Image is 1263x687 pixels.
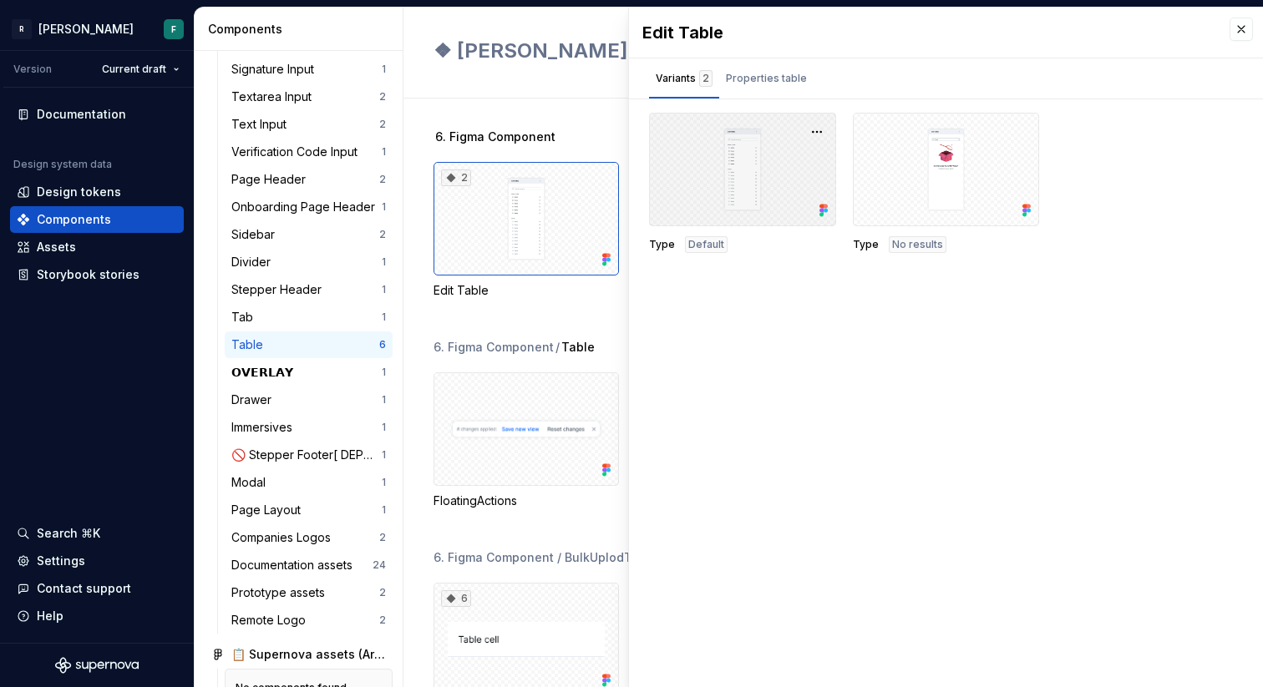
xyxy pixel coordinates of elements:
[231,309,260,326] div: Tab
[231,584,332,601] div: Prototype assets
[37,106,126,123] div: Documentation
[382,366,386,379] div: 1
[3,11,190,47] button: R[PERSON_NAME]F
[225,469,393,496] a: Modal1
[225,304,393,331] a: Tab1
[231,88,318,105] div: Textarea Input
[382,448,386,462] div: 1
[382,145,386,159] div: 1
[382,503,386,517] div: 1
[853,238,879,251] span: Type
[434,493,619,509] div: FloatingActions
[382,63,386,76] div: 1
[10,520,184,547] button: Search ⌘K
[441,169,471,186] div: 2
[231,502,307,518] div: Page Layout
[382,200,386,214] div: 1
[171,23,176,36] div: F
[434,162,619,299] div: 2Edit Table
[12,19,32,39] div: R
[13,63,52,76] div: Version
[434,38,772,63] span: ❖ [PERSON_NAME] Components /
[225,111,393,138] a: Text Input2
[10,603,184,629] button: Help
[434,339,554,356] div: 6. Figma Component
[382,393,386,407] div: 1
[656,70,713,87] div: Variants
[699,70,713,87] div: 2
[231,144,364,160] div: Verification Code Input
[231,226,282,243] div: Sidebar
[10,261,184,288] a: Storybook stories
[102,63,166,76] span: Current draft
[231,281,328,298] div: Stepper Header
[379,586,386,599] div: 2
[649,238,675,251] span: Type
[225,331,393,358] a: Table6
[434,372,619,509] div: FloatingActions
[225,386,393,413] a: Drawer1
[231,557,359,573] div: Documentation assets
[225,221,393,248] a: Sidebar2
[382,255,386,269] div: 1
[231,116,293,133] div: Text Input
[231,364,300,381] div: 𝗢𝗩𝗘𝗥𝗟𝗔𝗬
[10,234,184,260] a: Assets
[225,497,393,523] a: Page Layout1
[225,607,393,634] a: Remote Logo2
[225,249,393,275] a: Divider1
[379,531,386,544] div: 2
[382,283,386,296] div: 1
[10,206,184,233] a: Components
[434,282,619,299] div: Edit Table
[208,21,396,38] div: Components
[37,211,111,228] div: Components
[434,38,996,64] h2: Table
[225,56,393,83] a: Signature Input1
[561,339,595,356] span: Table
[231,171,312,188] div: Page Header
[225,194,393,220] a: Onboarding Page Header1
[441,590,471,607] div: 6
[37,239,76,255] div: Assets
[231,61,321,78] div: Signature Input
[892,238,943,251] span: No results
[231,391,278,408] div: Drawer
[225,552,393,578] a: Documentation assets24
[379,173,386,186] div: 2
[55,657,139,674] a: Supernova Logo
[225,579,393,606] a: Prototype assets2
[10,101,184,128] a: Documentation
[37,525,100,542] div: Search ⌘K
[13,158,112,171] div: Design system data
[379,228,386,241] div: 2
[225,166,393,193] a: Page Header2
[37,608,63,624] div: Help
[205,641,393,668] a: 📋 Supernova assets (Archive)
[231,336,270,353] div: Table
[231,612,312,629] div: Remote Logo
[225,414,393,441] a: Immersives1
[225,442,393,468] a: 🚫 Stepper Footer[ DEPRECATED]1
[379,614,386,627] div: 2
[373,558,386,572] div: 24
[225,359,393,386] a: 𝗢𝗩𝗘𝗥𝗟𝗔𝗬1
[37,580,131,597] div: Contact support
[435,129,555,145] span: 6. Figma Component
[231,199,382,215] div: Onboarding Page Header
[231,254,277,270] div: Divider
[94,58,187,81] button: Current draft
[225,139,393,165] a: Verification Code Input1
[382,311,386,324] div: 1
[231,447,382,463] div: 🚫 Stepper Footer[ DEPRECATED]
[434,549,657,566] div: 6. Figma Component / BulkUplodTable
[231,419,299,436] div: Immersives
[555,339,560,356] span: /
[231,474,272,491] div: Modal
[225,276,393,303] a: Stepper Header1
[10,179,184,205] a: Design tokens
[642,21,1213,44] div: Edit Table
[379,90,386,104] div: 2
[382,421,386,434] div: 1
[37,266,139,283] div: Storybook stories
